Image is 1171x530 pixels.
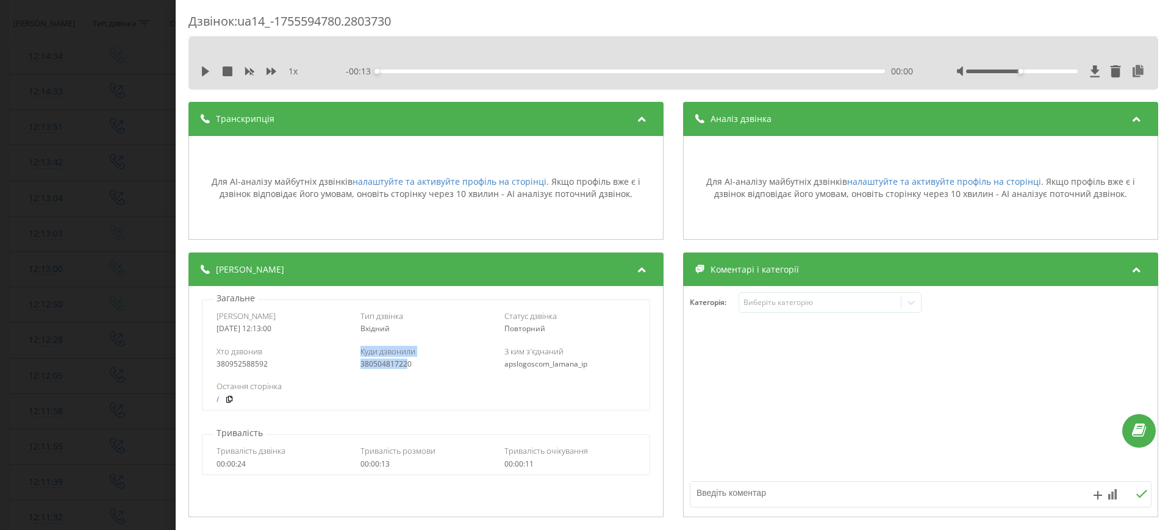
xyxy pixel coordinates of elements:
div: Accessibility label [1019,69,1023,74]
div: 380952588592 [217,360,348,368]
span: Повторний [504,323,545,334]
span: Тривалість розмови [360,445,435,456]
span: [PERSON_NAME] [216,263,284,276]
a: налаштуйте та активуйте профіль на сторінці [847,176,1041,187]
div: [DATE] 12:13:00 [217,324,348,333]
span: Хто дзвонив [217,346,262,357]
span: Тривалість очікування [504,445,588,456]
span: 1 x [288,65,298,77]
span: Вхідний [360,323,390,334]
h4: Категорія : [690,298,739,307]
div: 00:00:24 [217,460,348,468]
span: Куди дзвонили [360,346,415,357]
span: Аналіз дзвінка [711,113,772,125]
a: налаштуйте та активуйте профіль на сторінці [353,176,546,187]
span: Остання сторінка [217,381,282,392]
div: Для AI-аналізу майбутніх дзвінків . Якщо профіль вже є і дзвінок відповідає його умовам, оновіть ... [195,176,657,199]
div: Для AI-аналізу майбутніх дзвінків . Якщо профіль вже є і дзвінок відповідає його умовам, оновіть ... [690,176,1151,199]
p: Тривалість [213,427,266,439]
div: 00:00:13 [360,460,492,468]
div: apslogoscom_lamana_ip [504,360,636,368]
div: Виберіть категорію [743,298,896,307]
a: / [217,395,219,404]
div: Дзвінок : ua14_-1755594780.2803730 [188,13,1158,37]
div: 380504817220 [360,360,492,368]
span: Статус дзвінка [504,310,557,321]
span: З ким з'єднаний [504,346,564,357]
div: 00:00:11 [504,460,636,468]
span: Транскрипція [216,113,274,125]
span: Тривалість дзвінка [217,445,285,456]
span: Тип дзвінка [360,310,403,321]
p: Загальне [213,292,258,304]
span: - 00:13 [346,65,377,77]
span: Коментарі і категорії [711,263,799,276]
span: 00:00 [891,65,913,77]
span: [PERSON_NAME] [217,310,276,321]
div: Accessibility label [374,69,379,74]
